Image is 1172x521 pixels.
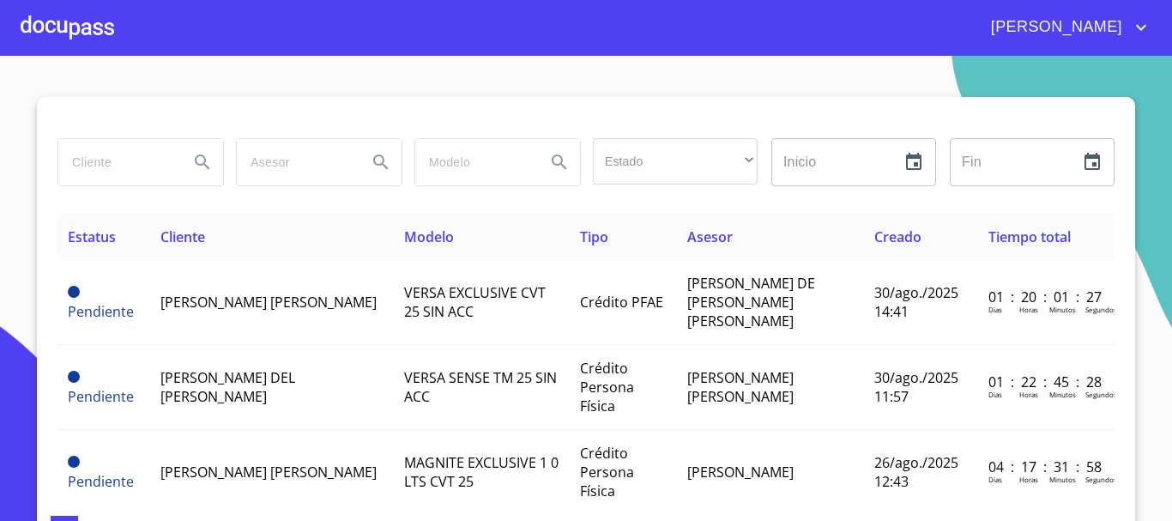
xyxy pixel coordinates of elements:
button: Search [182,142,223,183]
span: Pendiente [68,371,80,383]
p: Horas [1019,390,1038,399]
span: [PERSON_NAME] [PERSON_NAME] [687,368,794,406]
input: search [58,139,175,185]
span: Pendiente [68,472,134,491]
p: 01 : 22 : 45 : 28 [988,373,1104,391]
p: Horas [1019,475,1038,484]
span: [PERSON_NAME] [PERSON_NAME] [160,293,377,312]
span: [PERSON_NAME] [687,463,794,482]
p: Segundos [1085,475,1117,484]
p: Horas [1019,305,1038,314]
span: 30/ago./2025 11:57 [874,368,958,406]
span: [PERSON_NAME] DE [PERSON_NAME] [PERSON_NAME] [687,274,815,330]
span: Modelo [404,227,454,246]
p: Minutos [1049,390,1076,399]
span: Creado [874,227,921,246]
p: Segundos [1085,305,1117,314]
p: 04 : 17 : 31 : 58 [988,457,1104,476]
span: MAGNITE EXCLUSIVE 1 0 LTS CVT 25 [404,453,559,491]
p: Dias [988,390,1002,399]
span: Crédito Persona Física [580,359,634,415]
button: account of current user [978,14,1151,41]
span: VERSA EXCLUSIVE CVT 25 SIN ACC [404,283,546,321]
span: [PERSON_NAME] [978,14,1131,41]
p: 01 : 20 : 01 : 27 [988,288,1104,306]
span: VERSA SENSE TM 25 SIN ACC [404,368,557,406]
span: [PERSON_NAME] [PERSON_NAME] [160,463,377,482]
p: Segundos [1085,390,1117,399]
span: Cliente [160,227,205,246]
span: [PERSON_NAME] DEL [PERSON_NAME] [160,368,295,406]
p: Dias [988,305,1002,314]
input: search [415,139,532,185]
span: Pendiente [68,286,80,298]
p: Dias [988,475,1002,484]
span: Estatus [68,227,116,246]
span: Tipo [580,227,608,246]
div: ​ [593,138,758,185]
span: 30/ago./2025 14:41 [874,283,958,321]
button: Search [539,142,580,183]
span: Crédito PFAE [580,293,663,312]
p: Minutos [1049,305,1076,314]
span: Pendiente [68,387,134,406]
span: Pendiente [68,302,134,321]
input: search [237,139,353,185]
p: Minutos [1049,475,1076,484]
span: Asesor [687,227,733,246]
span: Pendiente [68,456,80,468]
span: Crédito Persona Física [580,444,634,500]
span: Tiempo total [988,227,1071,246]
button: Search [360,142,402,183]
span: 26/ago./2025 12:43 [874,453,958,491]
